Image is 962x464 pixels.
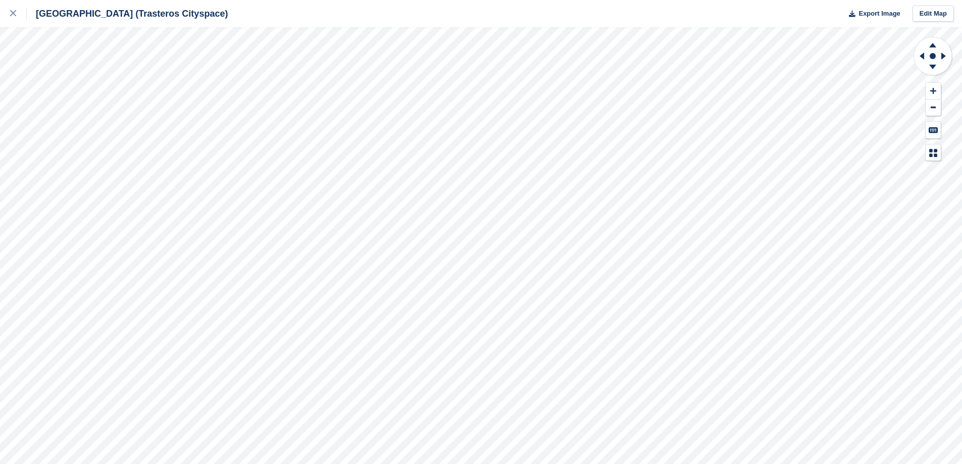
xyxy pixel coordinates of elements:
[27,8,228,20] div: [GEOGRAPHIC_DATA] (Trasteros Cityspace)
[926,144,941,161] button: Map Legend
[926,99,941,116] button: Zoom Out
[858,9,900,19] span: Export Image
[926,122,941,138] button: Keyboard Shortcuts
[926,83,941,99] button: Zoom In
[843,6,900,22] button: Export Image
[913,6,954,22] a: Edit Map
